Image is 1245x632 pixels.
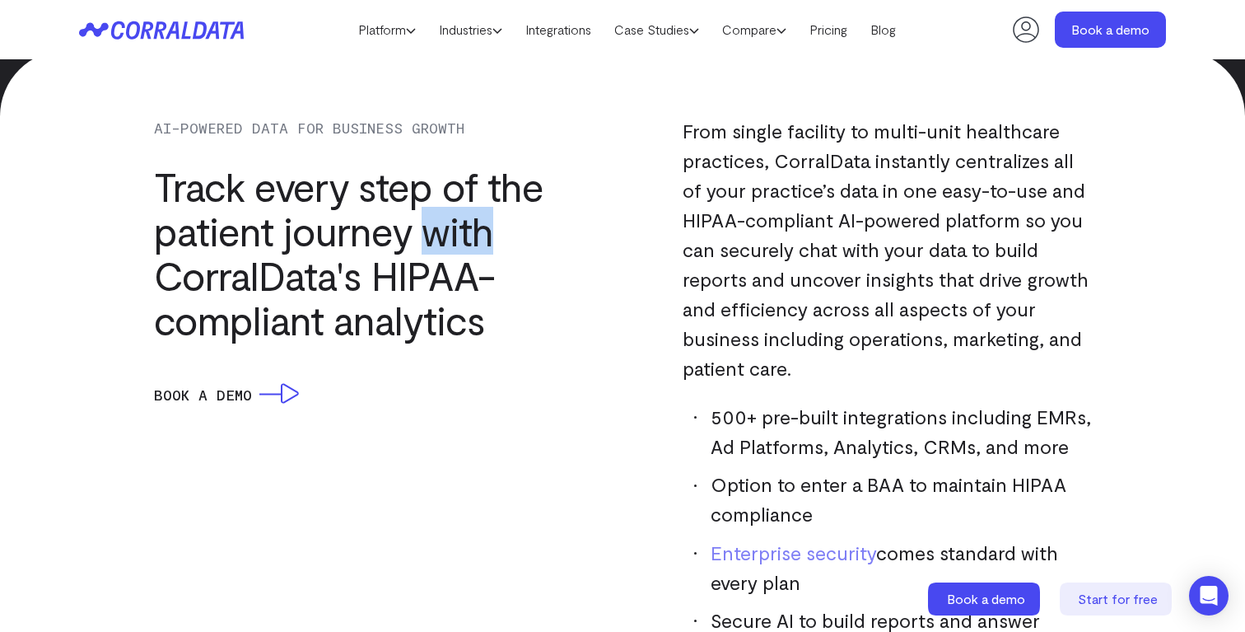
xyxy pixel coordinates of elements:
[928,583,1043,616] a: Book a demo
[711,17,798,42] a: Compare
[947,591,1025,606] span: Book a demo
[859,17,907,42] a: Blog
[711,405,1091,458] span: 500+ pre-built integrations including EMRs, Ad Platforms, Analytics, CRMs, and more
[711,541,1058,594] span: comes standard with every plan
[1060,583,1175,616] a: Start for free
[711,473,1066,526] span: Option to enter a BAA to maintain HIPAA compliance
[347,17,427,42] a: Platform
[683,119,1089,380] span: From single facility to multi-unit healthcare practices, CorralData instantly centralizes all of ...
[427,17,514,42] a: Industries
[154,116,613,139] p: AI-POWERED DATA FOR BUSINESS GROWTH
[514,17,603,42] a: Integrations
[603,17,711,42] a: Case Studies
[1189,576,1229,616] div: Open Intercom Messenger
[154,383,299,406] a: Book a Demo
[154,164,613,342] h3: Track every step of the patient journey with CorralData's HIPAA-compliant analytics
[1055,12,1166,48] a: Book a demo
[711,541,876,564] a: Enterprise security
[798,17,859,42] a: Pricing
[1078,591,1158,606] span: Start for free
